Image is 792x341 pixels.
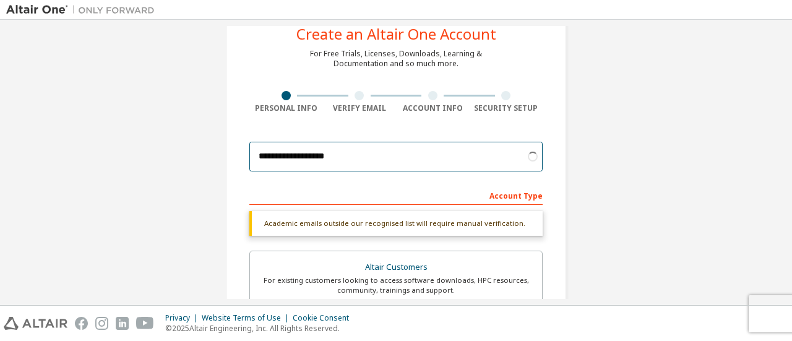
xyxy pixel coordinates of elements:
[4,317,67,330] img: altair_logo.svg
[165,323,356,334] p: © 2025 Altair Engineering, Inc. All Rights Reserved.
[257,275,535,295] div: For existing customers looking to access software downloads, HPC resources, community, trainings ...
[6,4,161,16] img: Altair One
[293,313,356,323] div: Cookie Consent
[323,103,397,113] div: Verify Email
[249,103,323,113] div: Personal Info
[310,49,482,69] div: For Free Trials, Licenses, Downloads, Learning & Documentation and so much more.
[470,103,543,113] div: Security Setup
[116,317,129,330] img: linkedin.svg
[249,211,543,236] div: Academic emails outside our recognised list will require manual verification.
[165,313,202,323] div: Privacy
[396,103,470,113] div: Account Info
[249,185,543,205] div: Account Type
[202,313,293,323] div: Website Terms of Use
[95,317,108,330] img: instagram.svg
[296,27,496,41] div: Create an Altair One Account
[136,317,154,330] img: youtube.svg
[75,317,88,330] img: facebook.svg
[257,259,535,276] div: Altair Customers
